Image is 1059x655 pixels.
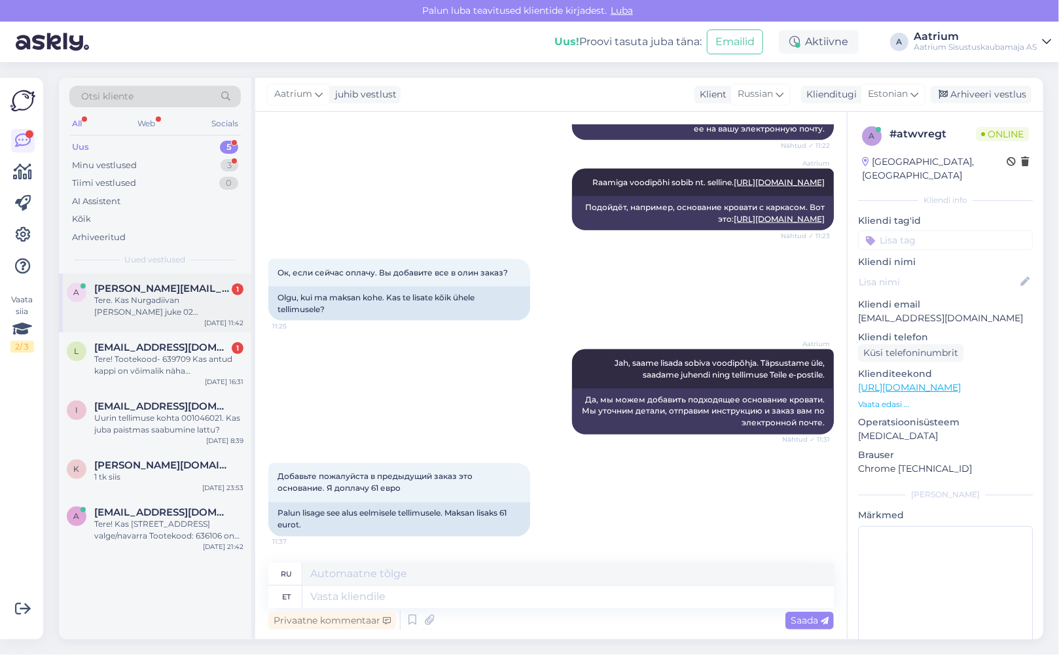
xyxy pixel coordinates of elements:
div: 0 [219,177,238,190]
span: i [75,405,78,415]
span: Luba [607,5,637,16]
span: a [869,131,875,141]
div: juhib vestlust [330,88,397,101]
span: laura2000@hot.ee [94,342,230,353]
div: Arhiveeri vestlus [931,86,1032,103]
div: Aatrium Sisustuskaubamaja AS [914,42,1037,52]
a: [URL][DOMAIN_NAME] [734,177,825,187]
div: Klient [694,88,727,101]
div: Tere! Tootekood- 639709 Kas antud kappi on võimalik näha [PERSON_NAME] esinduspoes? [PERSON_NAME] [94,353,243,377]
p: [MEDICAL_DATA] [858,429,1033,443]
div: et [282,586,291,608]
span: Aatrium [781,339,830,349]
div: 1 [232,283,243,295]
div: Tere. Kas Nurgadiivan [PERSON_NAME] juke 02 [PERSON_NAME] on masinpestav? MIs reziimil? [94,294,243,318]
div: Uus [72,141,89,154]
span: Nähtud ✓ 11:22 [781,141,830,150]
div: AI Assistent [72,195,120,208]
div: Uurin tellimuse kohta 001046021. Kas juba paistmas saabumine lattu? [94,412,243,436]
span: Aatrium [781,158,830,168]
p: [EMAIL_ADDRESS][DOMAIN_NAME] [858,311,1033,325]
div: Socials [209,115,241,132]
div: Arhiveeritud [72,231,126,244]
div: Küsi telefoninumbrit [858,344,963,362]
div: Web [135,115,158,132]
span: katryna.st@gmail.com [94,459,230,471]
div: Tiimi vestlused [72,177,136,190]
p: Klienditeekond [858,367,1033,381]
span: Nähtud ✓ 11:31 [781,435,830,445]
div: [DATE] 8:39 [206,436,243,446]
div: Aatrium [914,31,1037,42]
span: l [75,346,79,356]
div: A [890,33,908,51]
div: [DATE] 11:42 [204,318,243,328]
span: Jah, saame lisada sobiva voodipõhja. Täpsustame üle, saadame juhendi ning tellimuse Teile e-postile. [615,358,827,380]
input: Lisa tag [858,230,1033,250]
span: Russian [738,87,773,101]
p: Kliendi telefon [858,330,1033,344]
div: Tere! Kas [STREET_ADDRESS] valge/navarra Tootekood: 636106 on [PERSON_NAME] külge puurida/kinnita... [94,518,243,542]
div: Kõik [72,213,91,226]
span: a [74,287,80,297]
input: Lisa nimi [859,275,1018,289]
span: Uued vestlused [125,254,186,266]
span: Estonian [868,87,908,101]
div: All [69,115,84,132]
span: Ок, если сейчас оплачу. Вы добавите все в олин заказ? [278,268,508,277]
div: Privaatne kommentaar [268,612,396,629]
p: Operatsioonisüsteem [858,416,1033,429]
div: Klienditugi [801,88,857,101]
span: andress.ssaar@gmail.com [94,283,230,294]
div: 2 / 3 [10,341,34,353]
span: Saada [791,614,829,626]
div: Aktiivne [779,30,859,54]
div: [DATE] 23:53 [202,483,243,493]
a: [URL][DOMAIN_NAME] [858,381,961,393]
span: k [74,464,80,474]
div: Olgu, kui ma maksan kohe. Kas te lisate kõik ühele tellimusele? [268,287,530,321]
p: Vaata edasi ... [858,398,1033,410]
div: [DATE] 16:31 [205,377,243,387]
span: indrek.edasi@me.com [94,400,230,412]
a: [URL][DOMAIN_NAME] [734,214,825,224]
p: Brauser [858,448,1033,462]
span: aschutting@gmail.com [94,506,230,518]
div: 1 [232,342,243,354]
p: Märkmed [858,508,1033,522]
a: AatriumAatrium Sisustuskaubamaja AS [914,31,1051,52]
div: Kliendi info [858,194,1033,206]
div: 1 tk siis [94,471,243,483]
div: Vaata siia [10,294,34,353]
p: Kliendi nimi [858,255,1033,269]
div: Да, мы можем добавить подходящее основание кровати. Мы уточним детали, отправим инструкцию и зака... [572,389,834,434]
span: Otsi kliente [81,90,134,103]
button: Emailid [707,29,763,54]
div: 5 [220,141,238,154]
p: Chrome [TECHNICAL_ID] [858,462,1033,476]
p: Kliendi tag'id [858,214,1033,228]
div: Proovi tasuta juba täna: [554,34,702,50]
b: Uus! [554,35,579,48]
span: Online [976,127,1029,141]
div: [GEOGRAPHIC_DATA], [GEOGRAPHIC_DATA] [862,155,1007,183]
span: a [74,511,80,521]
span: Добавьте пожалуйста в предыдущий заказ это основание. Я доплачу 61 евро [278,472,475,493]
div: Подойдёт, например, основание кровати с каркасом. Вот это: [572,196,834,230]
p: Kliendi email [858,298,1033,311]
div: Minu vestlused [72,159,137,172]
span: Nähtud ✓ 11:23 [781,231,830,241]
span: 11:37 [272,537,321,547]
div: [DATE] 21:42 [203,542,243,552]
span: Raamiga voodipõhi sobib nt. selline. [592,177,825,187]
div: ru [281,563,292,585]
span: 11:25 [272,321,321,331]
span: Aatrium [274,87,312,101]
div: # atwvregt [889,126,976,142]
div: 3 [221,159,238,172]
img: Askly Logo [10,88,35,113]
div: Palun lisage see alus eelmisele tellimusele. Maksan lisaks 61 eurot. [268,503,530,537]
div: [PERSON_NAME] [858,489,1033,501]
